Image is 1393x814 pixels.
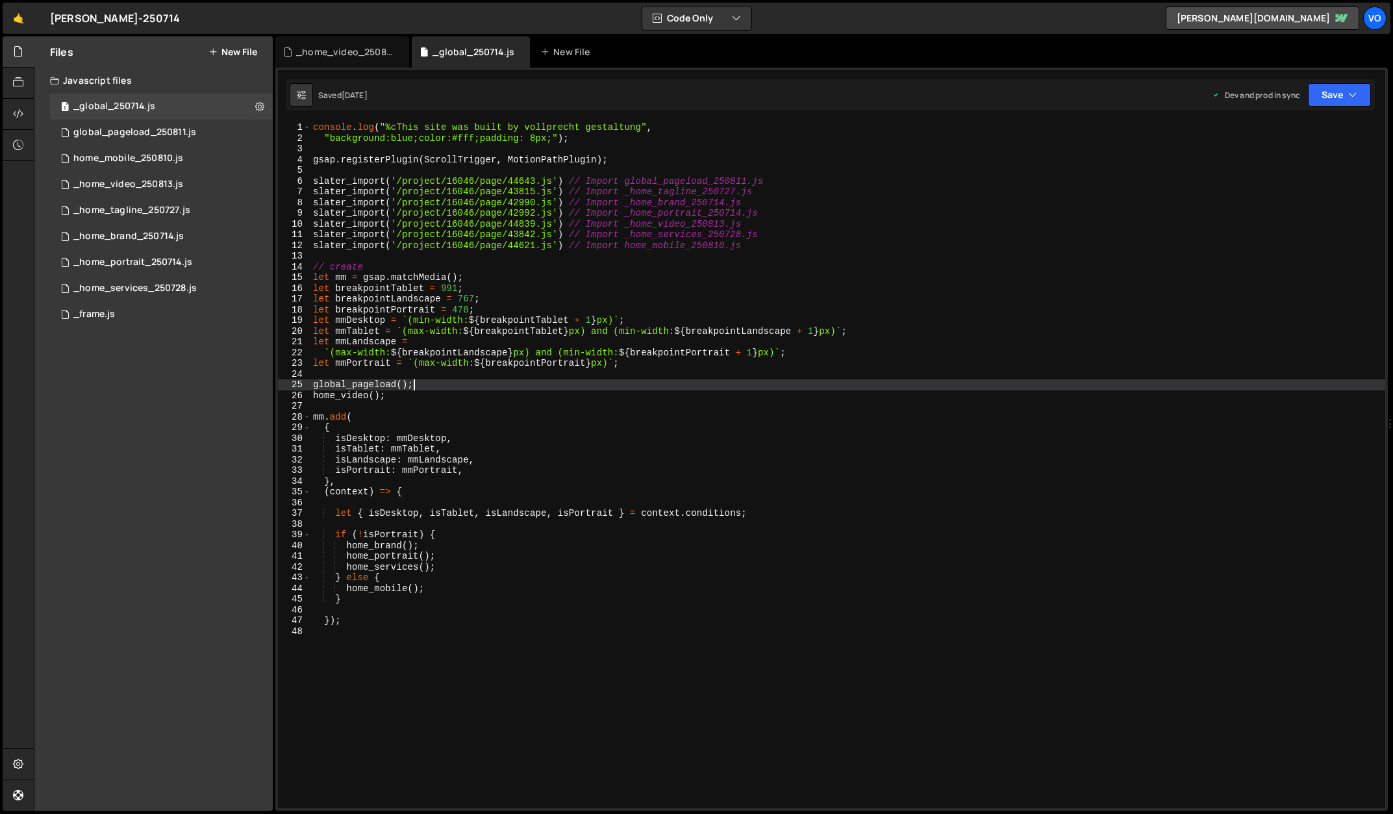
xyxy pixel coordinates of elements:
[278,594,311,605] div: 45
[278,272,311,283] div: 15
[278,476,311,487] div: 34
[278,240,311,251] div: 12
[278,551,311,562] div: 41
[342,90,368,101] div: [DATE]
[278,358,311,369] div: 23
[278,144,311,155] div: 3
[1308,83,1371,107] button: Save
[278,465,311,476] div: 33
[34,68,273,94] div: Javascript files
[73,127,196,138] div: global_pageload_250811.js
[1212,90,1300,101] div: Dev and prod in sync
[73,283,197,294] div: _home_services_250728.js
[73,101,155,112] div: _global_250714.js
[278,508,311,519] div: 37
[73,205,190,216] div: _home_tagline_250727.js
[50,120,273,146] div: 16046/44643.js
[318,90,368,101] div: Saved
[278,208,311,219] div: 9
[50,146,273,172] div: 16046/44621.js
[278,529,311,541] div: 39
[278,305,311,316] div: 18
[278,412,311,423] div: 28
[278,562,311,573] div: 42
[278,197,311,209] div: 8
[50,223,273,249] div: 16046/42990.js
[278,155,311,166] div: 4
[50,172,273,197] div: 16046/44839.js
[208,47,257,57] button: New File
[278,401,311,412] div: 27
[50,10,180,26] div: [PERSON_NAME]-250714
[1363,6,1387,30] a: vo
[3,3,34,34] a: 🤙
[50,249,273,275] div: 16046/42992.js
[278,541,311,552] div: 40
[278,219,311,230] div: 10
[278,519,311,530] div: 38
[50,197,273,223] div: 16046/43815.js
[278,455,311,466] div: 32
[50,94,273,120] div: 16046/42989.js
[278,251,311,262] div: 13
[278,186,311,197] div: 7
[1166,6,1359,30] a: [PERSON_NAME][DOMAIN_NAME]
[278,626,311,637] div: 48
[278,369,311,380] div: 24
[278,283,311,294] div: 16
[278,294,311,305] div: 17
[642,6,751,30] button: Code Only
[50,275,273,301] div: 16046/43842.js
[278,615,311,626] div: 47
[278,487,311,498] div: 35
[278,444,311,455] div: 31
[50,301,273,327] div: 16046/42994.js
[296,45,394,58] div: _home_video_250813.js
[540,45,595,58] div: New File
[61,103,69,113] span: 1
[278,229,311,240] div: 11
[278,262,311,273] div: 14
[50,45,73,59] h2: Files
[278,326,311,337] div: 20
[278,348,311,359] div: 22
[73,153,183,164] div: home_mobile_250810.js
[278,122,311,133] div: 1
[73,309,115,320] div: _frame.js
[73,179,183,190] div: _home_video_250813.js
[278,433,311,444] div: 30
[278,498,311,509] div: 36
[433,45,514,58] div: _global_250714.js
[73,231,184,242] div: _home_brand_250714.js
[73,257,192,268] div: _home_portrait_250714.js
[278,379,311,390] div: 25
[278,422,311,433] div: 29
[278,165,311,176] div: 5
[278,133,311,144] div: 2
[278,176,311,187] div: 6
[278,572,311,583] div: 43
[278,605,311,616] div: 46
[278,337,311,348] div: 21
[278,583,311,594] div: 44
[278,315,311,326] div: 19
[278,390,311,401] div: 26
